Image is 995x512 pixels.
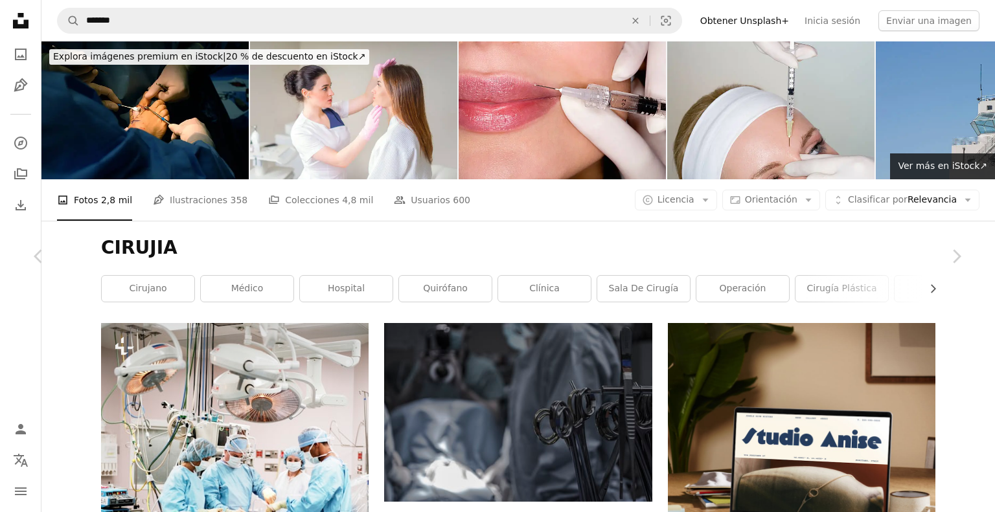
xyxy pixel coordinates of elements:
img: Profesional cosmético examinando la piel de la cara de la niña en la clínica de cosmetología esté... [250,41,457,179]
span: 600 [453,193,470,207]
button: Borrar [621,8,650,33]
a: clínica [498,276,591,302]
a: cirugía plástica [795,276,888,302]
a: Historial de descargas [8,192,34,218]
button: Orientación [722,190,820,210]
a: Obtener Unsplash+ [692,10,797,31]
a: Siguiente [917,194,995,318]
a: Iniciar sesión / Registrarse [8,416,34,442]
img: Mujer teniendo una neurotoxin inyección [667,41,875,179]
form: Encuentra imágenes en todo el sitio [57,8,682,34]
a: sala de cirugía [597,276,690,302]
a: Un grupo de médicos que realizan una cirugía en un hospital [101,480,369,491]
button: Enviar una imagen [878,10,979,31]
button: Clasificar porRelevancia [825,190,979,210]
button: Licencia [635,190,717,210]
a: operación [696,276,789,302]
span: 358 [230,193,247,207]
a: Ilustraciones 358 [153,179,247,221]
a: Explora imágenes premium en iStock|20 % de descuento en iStock↗ [41,41,377,72]
img: Mujer con colágeno inyección [459,41,666,179]
img: Juanete primeras etapas de la cirugía [41,41,249,179]
a: Ilustraciones [8,72,34,98]
a: quirófano [399,276,492,302]
a: Usuarios 600 [394,179,470,221]
h1: CIRUJIA [101,236,935,260]
span: Clasificar por [848,194,908,205]
img: Tijeras quirúrgicas grises cerca de los médicos en el quirófano [384,323,652,501]
span: Explora imágenes premium en iStock | [53,51,226,61]
a: hospital [300,276,393,302]
span: Orientación [745,194,797,205]
a: Colecciones [8,161,34,187]
button: Búsqueda visual [650,8,681,33]
button: Idioma [8,447,34,473]
span: 20 % de descuento en iStock ↗ [53,51,365,61]
a: médico [201,276,293,302]
a: Explorar [8,130,34,156]
a: Tijeras quirúrgicas grises cerca de los médicos en el quirófano [384,406,652,417]
button: Buscar en Unsplash [58,8,80,33]
span: Licencia [658,194,694,205]
a: Inicia sesión [797,10,868,31]
span: Relevancia [848,194,957,206]
a: Ver más en iStock↗ [890,153,995,179]
button: Menú [8,478,34,504]
span: 4,8 mil [342,193,373,207]
a: Colecciones 4,8 mil [268,179,373,221]
a: cirujano [102,276,194,302]
a: persona [895,276,987,302]
span: Ver más en iStock ↗ [898,161,987,171]
a: Fotos [8,41,34,67]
